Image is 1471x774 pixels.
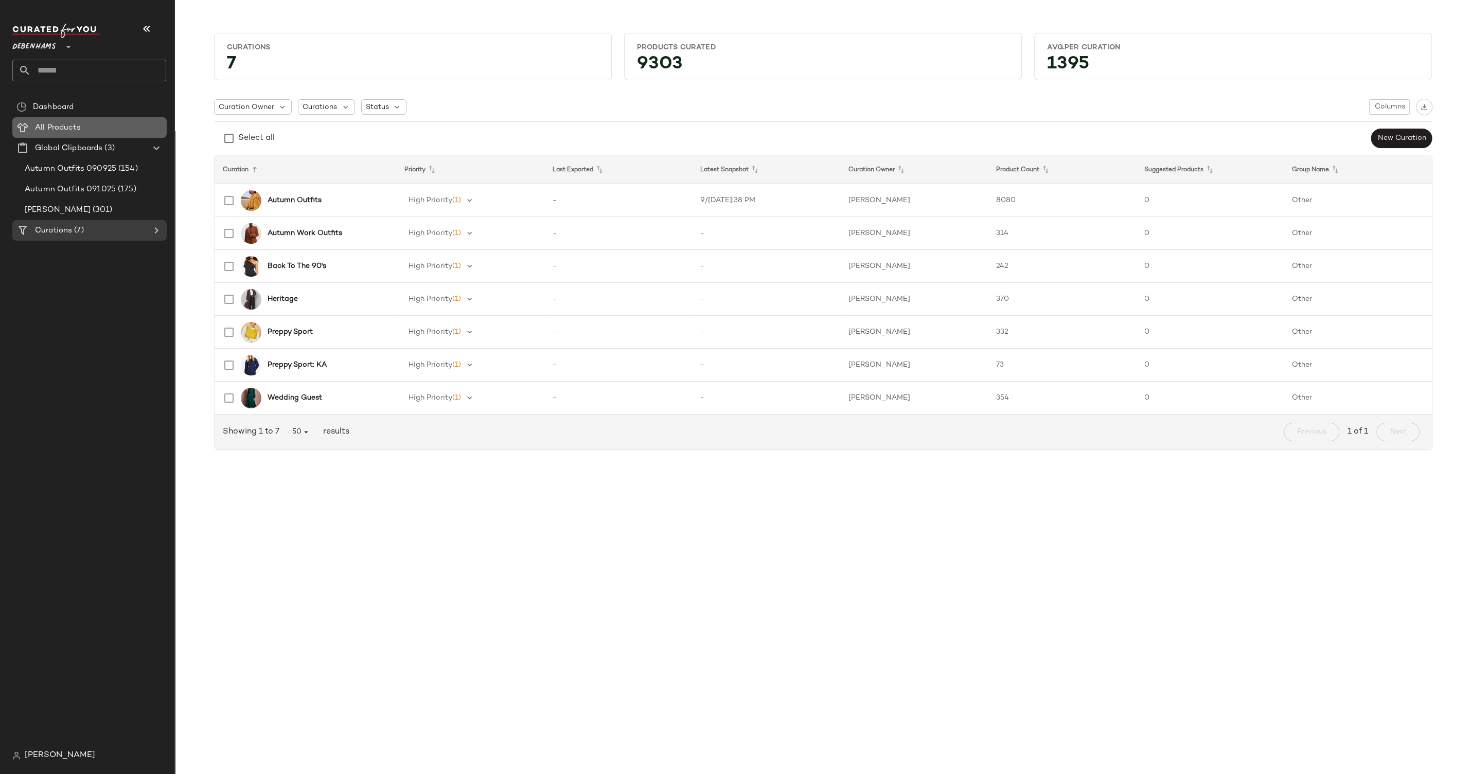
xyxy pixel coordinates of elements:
[840,217,988,250] td: [PERSON_NAME]
[692,382,840,415] td: -
[692,283,840,316] td: -
[33,101,74,113] span: Dashboard
[25,749,95,762] span: [PERSON_NAME]
[241,322,261,343] img: m5056562351482_mustard_xl
[1136,250,1284,283] td: 0
[840,382,988,415] td: [PERSON_NAME]
[1369,99,1409,115] button: Columns
[1284,250,1432,283] td: Other
[35,122,81,134] span: All Products
[1284,382,1432,415] td: Other
[452,361,461,369] span: (1)
[35,225,72,237] span: Curations
[1136,155,1284,184] th: Suggested Products
[241,256,261,277] img: hzz23101_black_xl
[544,349,692,382] td: -
[283,423,319,441] button: 50
[1284,283,1432,316] td: Other
[692,184,840,217] td: 9/[DATE]:38 PM
[396,155,544,184] th: Priority
[1047,43,1419,52] div: Avg.per Curation
[215,155,397,184] th: Curation
[268,327,313,337] b: Preppy Sport
[409,295,452,303] span: High Priority
[1284,349,1432,382] td: Other
[988,155,1136,184] th: Product Count
[366,102,389,113] span: Status
[452,229,461,237] span: (1)
[268,359,327,370] b: Preppy Sport: KA
[241,223,261,244] img: bkk24846_rust_xl
[12,751,21,760] img: svg%3e
[452,394,461,402] span: (1)
[241,190,261,211] img: bkk26387_ochre_xl
[241,355,261,375] img: hzz06544_navy_xl
[1039,57,1427,76] div: 1395
[692,217,840,250] td: -
[544,155,692,184] th: Last Exported
[268,392,322,403] b: Wedding Guest
[268,228,342,239] b: Autumn Work Outfits
[12,35,56,53] span: Debenhams
[840,184,988,217] td: [PERSON_NAME]
[319,426,349,438] span: results
[452,328,461,336] span: (1)
[1284,217,1432,250] td: Other
[35,142,102,154] span: Global Clipboards
[227,43,599,52] div: Curations
[840,316,988,349] td: [PERSON_NAME]
[12,24,100,38] img: cfy_white_logo.C9jOOHJF.svg
[988,283,1136,316] td: 370
[1284,155,1432,184] th: Group Name
[988,217,1136,250] td: 314
[91,204,113,216] span: (301)
[544,250,692,283] td: -
[241,388,261,408] img: bcc10065_emerald_xl
[268,261,326,272] b: Back To The 90's
[692,250,840,283] td: -
[988,349,1136,382] td: 73
[72,225,83,237] span: (7)
[1377,134,1426,142] span: New Curation
[1136,184,1284,217] td: 0
[409,229,452,237] span: High Priority
[452,196,461,204] span: (1)
[409,196,452,204] span: High Priority
[988,316,1136,349] td: 332
[241,289,261,310] img: byy15683_chocolate_xl
[840,250,988,283] td: [PERSON_NAME]
[544,184,692,217] td: -
[223,426,283,438] span: Showing 1 to 7
[219,102,274,113] span: Curation Owner
[1136,217,1284,250] td: 0
[544,217,692,250] td: -
[452,295,461,303] span: (1)
[268,195,322,206] b: Autumn Outfits
[25,204,91,216] span: [PERSON_NAME]
[544,382,692,415] td: -
[1371,129,1432,148] button: New Curation
[238,132,275,145] div: Select all
[219,57,607,76] div: 7
[629,57,1017,76] div: 9303
[409,328,452,336] span: High Priority
[268,294,298,304] b: Heritage
[840,155,988,184] th: Curation Owner
[1136,349,1284,382] td: 0
[409,361,452,369] span: High Priority
[840,283,988,316] td: [PERSON_NAME]
[692,316,840,349] td: -
[16,102,27,112] img: svg%3e
[116,184,136,195] span: (175)
[25,184,116,195] span: Autumn Outfits 091025
[1136,316,1284,349] td: 0
[1421,103,1428,111] img: svg%3e
[25,163,116,175] span: Autumn Outfits 090925
[988,382,1136,415] td: 354
[544,283,692,316] td: -
[409,262,452,270] span: High Priority
[692,155,840,184] th: Latest Snapshot
[1348,426,1368,438] span: 1 of 1
[303,102,337,113] span: Curations
[116,163,138,175] span: (154)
